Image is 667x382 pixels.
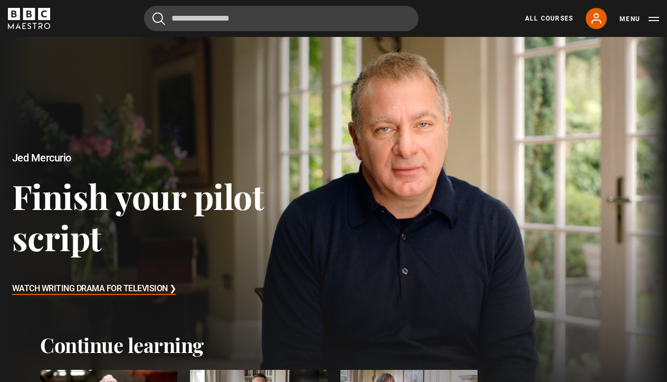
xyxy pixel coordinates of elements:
[12,152,334,164] h2: Jed Mercurio
[525,14,573,23] a: All Courses
[620,14,659,24] button: Toggle navigation
[153,12,165,25] button: Submit the search query
[12,281,176,297] h3: Watch Writing Drama for Television ❯
[144,6,418,31] input: Search
[8,8,50,29] svg: BBC Maestro
[12,176,334,257] h3: Finish your pilot script
[40,333,627,357] h2: Continue learning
